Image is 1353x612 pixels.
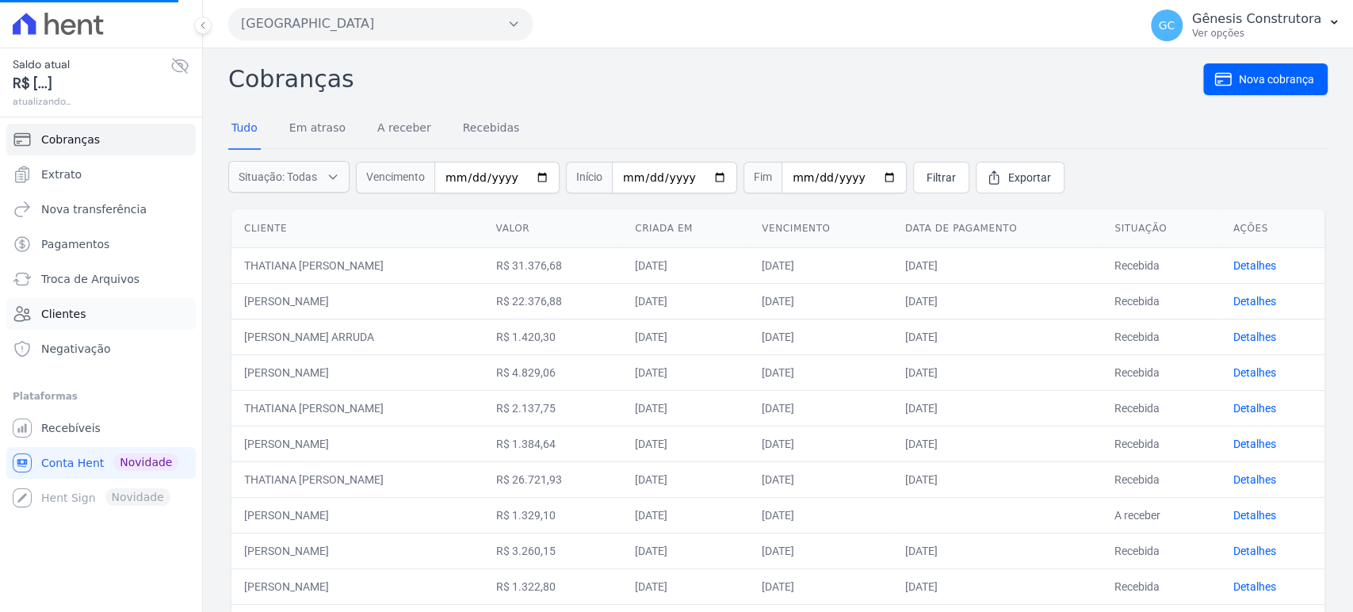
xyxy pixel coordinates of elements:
[1233,580,1276,593] a: Detalhes
[622,533,749,568] td: [DATE]
[6,263,196,295] a: Troca de Arquivos
[374,109,434,150] a: A receber
[622,283,749,319] td: [DATE]
[483,283,623,319] td: R$ 22.376,88
[566,162,612,193] span: Início
[356,162,434,193] span: Vencimento
[231,533,483,568] td: [PERSON_NAME]
[749,247,892,283] td: [DATE]
[483,354,623,390] td: R$ 4.829,06
[743,162,782,193] span: Fim
[622,209,749,248] th: Criada em
[483,461,623,497] td: R$ 26.721,93
[6,333,196,365] a: Negativação
[1102,497,1220,533] td: A receber
[13,124,189,514] nav: Sidebar
[228,61,1203,97] h2: Cobranças
[1102,461,1220,497] td: Recebida
[749,283,892,319] td: [DATE]
[41,341,111,357] span: Negativação
[1102,426,1220,461] td: Recebida
[892,461,1102,497] td: [DATE]
[892,390,1102,426] td: [DATE]
[1239,71,1314,87] span: Nova cobrança
[483,426,623,461] td: R$ 1.384,64
[483,568,623,604] td: R$ 1.322,80
[749,319,892,354] td: [DATE]
[1102,390,1220,426] td: Recebida
[1158,20,1175,31] span: GC
[231,426,483,461] td: [PERSON_NAME]
[622,426,749,461] td: [DATE]
[976,162,1064,193] a: Exportar
[927,170,956,186] span: Filtrar
[483,533,623,568] td: R$ 3.260,15
[13,73,170,94] span: R$ [...]
[41,236,109,252] span: Pagamentos
[1008,170,1051,186] span: Exportar
[231,390,483,426] td: THATIANA [PERSON_NAME]
[231,354,483,390] td: [PERSON_NAME]
[749,354,892,390] td: [DATE]
[1233,473,1276,486] a: Detalhes
[41,271,140,287] span: Troca de Arquivos
[749,497,892,533] td: [DATE]
[749,533,892,568] td: [DATE]
[1221,209,1324,248] th: Ações
[41,306,86,322] span: Clientes
[13,94,170,109] span: atualizando...
[622,497,749,533] td: [DATE]
[913,162,969,193] a: Filtrar
[6,447,196,479] a: Conta Hent Novidade
[41,420,101,436] span: Recebíveis
[231,497,483,533] td: [PERSON_NAME]
[622,461,749,497] td: [DATE]
[1102,209,1220,248] th: Situação
[483,390,623,426] td: R$ 2.137,75
[1203,63,1328,95] a: Nova cobrança
[1233,331,1276,343] a: Detalhes
[892,209,1102,248] th: Data de pagamento
[892,247,1102,283] td: [DATE]
[1138,3,1353,48] button: GC Gênesis Construtora Ver opções
[1102,283,1220,319] td: Recebida
[231,461,483,497] td: THATIANA [PERSON_NAME]
[622,568,749,604] td: [DATE]
[483,497,623,533] td: R$ 1.329,10
[6,159,196,190] a: Extrato
[749,568,892,604] td: [DATE]
[1233,402,1276,415] a: Detalhes
[6,124,196,155] a: Cobranças
[1233,295,1276,308] a: Detalhes
[228,109,261,150] a: Tudo
[892,426,1102,461] td: [DATE]
[231,283,483,319] td: [PERSON_NAME]
[1102,568,1220,604] td: Recebida
[892,354,1102,390] td: [DATE]
[6,412,196,444] a: Recebíveis
[6,193,196,225] a: Nova transferência
[892,568,1102,604] td: [DATE]
[749,209,892,248] th: Vencimento
[41,201,147,217] span: Nova transferência
[6,228,196,260] a: Pagamentos
[749,426,892,461] td: [DATE]
[231,247,483,283] td: THATIANA [PERSON_NAME]
[228,8,533,40] button: [GEOGRAPHIC_DATA]
[892,319,1102,354] td: [DATE]
[1192,11,1321,27] p: Gênesis Construtora
[749,461,892,497] td: [DATE]
[41,166,82,182] span: Extrato
[1102,354,1220,390] td: Recebida
[483,319,623,354] td: R$ 1.420,30
[749,390,892,426] td: [DATE]
[13,56,170,73] span: Saldo atual
[1233,509,1276,522] a: Detalhes
[1102,247,1220,283] td: Recebida
[6,298,196,330] a: Clientes
[228,161,350,193] button: Situação: Todas
[1102,319,1220,354] td: Recebida
[622,354,749,390] td: [DATE]
[460,109,523,150] a: Recebidas
[231,319,483,354] td: [PERSON_NAME] ARRUDA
